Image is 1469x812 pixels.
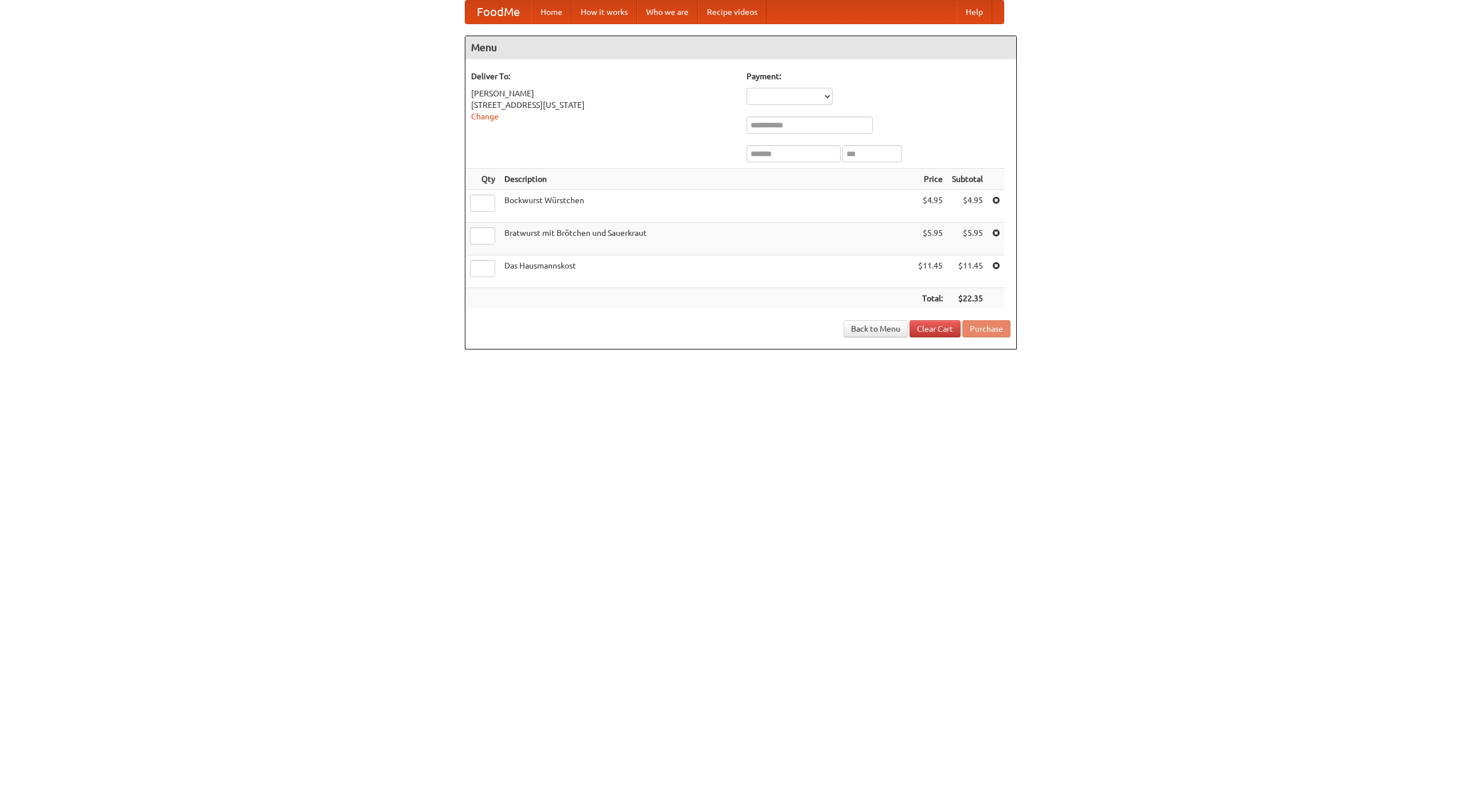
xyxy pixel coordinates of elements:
[698,1,767,24] a: Recipe videos
[947,190,988,223] td: $4.95
[947,223,988,255] td: $5.95
[962,320,1011,337] button: Purchase
[947,255,988,288] td: $11.45
[500,169,914,190] th: Description
[910,320,961,337] a: Clear Cart
[957,1,992,24] a: Help
[500,223,914,255] td: Bratwurst mit Brötchen und Sauerkraut
[531,1,572,24] a: Home
[572,1,637,24] a: How it works
[844,320,908,337] a: Back to Menu
[500,190,914,223] td: Bockwurst Würstchen
[914,169,947,190] th: Price
[471,71,735,82] h5: Deliver To:
[471,99,735,111] div: [STREET_ADDRESS][US_STATE]
[914,223,947,255] td: $5.95
[471,112,499,121] a: Change
[947,288,988,309] th: $22.35
[947,169,988,190] th: Subtotal
[471,88,735,99] div: [PERSON_NAME]
[914,255,947,288] td: $11.45
[637,1,698,24] a: Who we are
[465,36,1016,59] h4: Menu
[914,288,947,309] th: Total:
[747,71,1011,82] h5: Payment:
[465,169,500,190] th: Qty
[500,255,914,288] td: Das Hausmannskost
[465,1,531,24] a: FoodMe
[914,190,947,223] td: $4.95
